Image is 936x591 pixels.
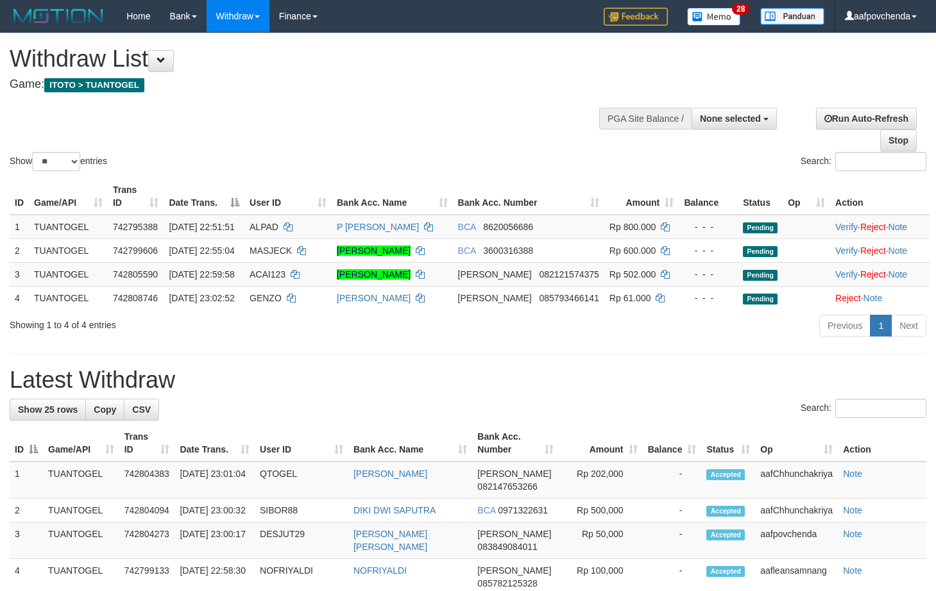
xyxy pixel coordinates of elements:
td: [DATE] 23:00:17 [174,522,255,559]
th: User ID: activate to sort column ascending [255,425,348,462]
input: Search: [835,399,926,418]
td: Rp 50,000 [559,522,642,559]
h1: Latest Withdraw [10,367,926,393]
span: BCA [458,222,476,232]
span: 742805590 [113,269,158,279]
a: Note [864,293,883,303]
div: - - - [684,292,733,304]
a: Note [889,246,908,256]
th: Balance: activate to sort column ascending [643,425,702,462]
th: Status [738,178,783,215]
td: [DATE] 23:01:04 [174,462,255,499]
a: [PERSON_NAME] [353,469,427,479]
div: - - - [684,244,733,257]
th: Game/API: activate to sort column ascending [43,425,119,462]
span: Accepted [706,506,745,517]
a: Note [843,529,862,539]
h1: Withdraw List [10,46,611,72]
a: [PERSON_NAME] [PERSON_NAME] [353,529,427,552]
span: Copy [94,404,116,415]
span: BCA [477,505,495,515]
td: Rp 500,000 [559,499,642,522]
a: [PERSON_NAME] [337,293,411,303]
span: Show 25 rows [18,404,78,415]
th: Bank Acc. Name: activate to sort column ascending [348,425,472,462]
th: ID [10,178,29,215]
td: TUANTOGEL [29,215,108,239]
span: Accepted [706,469,745,480]
td: 742804383 [119,462,175,499]
td: Rp 202,000 [559,462,642,499]
a: Verify [835,222,858,232]
span: [PERSON_NAME] [458,269,532,279]
td: SIBOR88 [255,499,348,522]
a: P [PERSON_NAME] [337,222,419,232]
a: CSV [124,399,159,420]
td: 1 [10,462,43,499]
td: 4 [10,286,29,310]
a: Show 25 rows [10,399,86,420]
span: [DATE] 22:59:58 [169,269,234,279]
th: Action [830,178,930,215]
div: Showing 1 to 4 of 4 entries [10,313,380,331]
a: Next [891,315,926,337]
img: Button%20Memo.svg [687,8,741,26]
a: Note [889,269,908,279]
th: Status: activate to sort column ascending [701,425,755,462]
span: [DATE] 22:55:04 [169,246,234,256]
th: Date Trans.: activate to sort column ascending [174,425,255,462]
th: Bank Acc. Number: activate to sort column ascending [453,178,604,215]
th: User ID: activate to sort column ascending [244,178,332,215]
th: Bank Acc. Number: activate to sort column ascending [472,425,559,462]
a: Note [843,505,862,515]
span: GENZO [250,293,282,303]
th: Trans ID: activate to sort column ascending [108,178,164,215]
a: Reject [860,222,886,232]
th: Balance [679,178,738,215]
span: 742799606 [113,246,158,256]
div: - - - [684,221,733,233]
th: Amount: activate to sort column ascending [559,425,642,462]
td: · · [830,262,930,286]
td: - [643,522,702,559]
td: · [830,286,930,310]
a: Previous [819,315,871,337]
td: [DATE] 23:00:32 [174,499,255,522]
th: Op: activate to sort column ascending [755,425,838,462]
td: aafChhunchakriya [755,462,838,499]
img: Feedback.jpg [604,8,668,26]
th: Op: activate to sort column ascending [783,178,830,215]
td: QTOGEL [255,462,348,499]
input: Search: [835,152,926,171]
td: 742804094 [119,499,175,522]
th: Action [838,425,926,462]
td: aafChhunchakriya [755,499,838,522]
span: Copy 8620056686 to clipboard [483,222,533,232]
span: CSV [132,404,151,415]
th: Date Trans.: activate to sort column descending [164,178,244,215]
td: TUANTOGEL [29,286,108,310]
div: PGA Site Balance / [599,108,692,129]
span: Accepted [706,566,745,577]
a: [PERSON_NAME] [337,246,411,256]
a: Reject [860,246,886,256]
span: Copy 085782125328 to clipboard [477,578,537,588]
td: TUANTOGEL [43,499,119,522]
span: MASJECK [250,246,292,256]
span: ALPAD [250,222,278,232]
td: 2 [10,499,43,522]
a: Copy [85,399,124,420]
a: Reject [860,269,886,279]
td: · · [830,238,930,262]
th: Game/API: activate to sort column ascending [29,178,108,215]
img: MOTION_logo.png [10,6,107,26]
label: Show entries [10,152,107,171]
span: 742795388 [113,222,158,232]
span: Pending [743,222,778,233]
span: Rp 600.000 [609,246,656,256]
a: Run Auto-Refresh [816,108,917,129]
img: panduan.png [760,8,824,25]
span: ITOTO > TUANTOGEL [44,78,144,92]
td: · · [830,215,930,239]
div: - - - [684,268,733,281]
